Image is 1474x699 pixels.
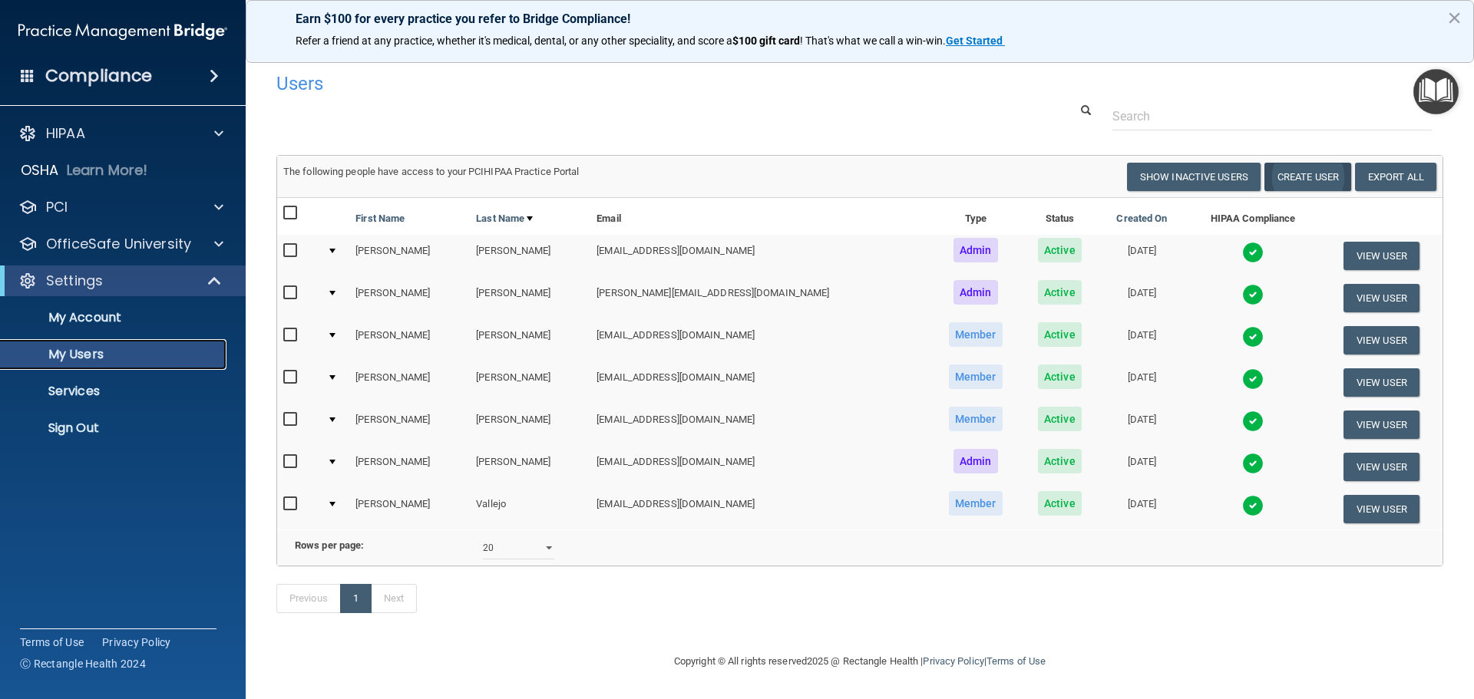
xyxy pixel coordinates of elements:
[1038,407,1082,431] span: Active
[46,235,191,253] p: OfficeSafe University
[1242,326,1264,348] img: tick.e7d51cea.svg
[349,404,470,446] td: [PERSON_NAME]
[349,235,470,277] td: [PERSON_NAME]
[10,310,220,325] p: My Account
[1099,319,1186,361] td: [DATE]
[276,74,947,94] h4: Users
[590,488,930,529] td: [EMAIL_ADDRESS][DOMAIN_NAME]
[987,655,1046,667] a: Terms of Use
[946,35,1003,47] strong: Get Started
[1355,163,1436,191] a: Export All
[590,198,930,235] th: Email
[732,35,800,47] strong: $100 gift card
[1343,410,1419,439] button: View User
[590,319,930,361] td: [EMAIL_ADDRESS][DOMAIN_NAME]
[340,584,372,613] a: 1
[1099,277,1186,319] td: [DATE]
[1099,235,1186,277] td: [DATE]
[1242,368,1264,390] img: tick.e7d51cea.svg
[1343,495,1419,523] button: View User
[46,198,68,216] p: PCI
[470,404,590,446] td: [PERSON_NAME]
[1242,284,1264,305] img: tick.e7d51cea.svg
[10,420,220,436] p: Sign Out
[953,280,998,305] span: Admin
[355,209,405,228] a: First Name
[46,124,85,143] p: HIPAA
[470,319,590,361] td: [PERSON_NAME]
[470,488,590,529] td: Vallejo
[800,35,946,47] span: ! That's what we call a win-win.
[470,235,590,277] td: [PERSON_NAME]
[1038,280,1082,305] span: Active
[1264,163,1351,191] button: Create User
[295,539,364,551] b: Rows per page:
[1038,238,1082,262] span: Active
[590,446,930,488] td: [EMAIL_ADDRESS][DOMAIN_NAME]
[1099,446,1186,488] td: [DATE]
[590,404,930,446] td: [EMAIL_ADDRESS][DOMAIN_NAME]
[1343,453,1419,481] button: View User
[946,35,1005,47] a: Get Started
[1112,102,1432,130] input: Search
[349,488,470,529] td: [PERSON_NAME]
[1099,488,1186,529] td: [DATE]
[590,361,930,404] td: [EMAIL_ADDRESS][DOMAIN_NAME]
[349,277,470,319] td: [PERSON_NAME]
[1242,242,1264,263] img: tick.e7d51cea.svg
[953,449,998,473] span: Admin
[1185,198,1320,235] th: HIPAA Compliance
[1242,410,1264,432] img: tick.e7d51cea.svg
[949,407,1003,431] span: Member
[102,635,171,650] a: Privacy Policy
[21,161,59,180] p: OSHA
[590,235,930,277] td: [EMAIL_ADDRESS][DOMAIN_NAME]
[296,35,732,47] span: Refer a friend at any practice, whether it's medical, dental, or any other speciality, and score a
[470,361,590,404] td: [PERSON_NAME]
[1343,326,1419,354] button: View User
[349,446,470,488] td: [PERSON_NAME]
[349,361,470,404] td: [PERSON_NAME]
[1116,209,1167,228] a: Created On
[46,272,103,290] p: Settings
[1038,449,1082,473] span: Active
[949,364,1003,389] span: Member
[476,209,533,228] a: Last Name
[1242,495,1264,516] img: tick.e7d51cea.svg
[296,12,1424,26] p: Earn $100 for every practice you refer to Bridge Compliance!
[18,272,223,290] a: Settings
[1343,368,1419,397] button: View User
[20,635,84,650] a: Terms of Use
[953,238,998,262] span: Admin
[18,124,223,143] a: HIPAA
[923,655,983,667] a: Privacy Policy
[1038,364,1082,389] span: Active
[1447,5,1462,30] button: Close
[371,584,417,613] a: Next
[67,161,148,180] p: Learn More!
[1099,361,1186,404] td: [DATE]
[1127,163,1261,191] button: Show Inactive Users
[949,322,1003,347] span: Member
[580,637,1140,686] div: Copyright © All rights reserved 2025 @ Rectangle Health | |
[20,656,146,671] span: Ⓒ Rectangle Health 2024
[10,347,220,362] p: My Users
[18,235,223,253] a: OfficeSafe University
[930,198,1021,235] th: Type
[1021,198,1099,235] th: Status
[590,277,930,319] td: [PERSON_NAME][EMAIL_ADDRESS][DOMAIN_NAME]
[1099,404,1186,446] td: [DATE]
[1343,242,1419,270] button: View User
[949,491,1003,516] span: Member
[1343,284,1419,312] button: View User
[1242,453,1264,474] img: tick.e7d51cea.svg
[18,198,223,216] a: PCI
[45,65,152,87] h4: Compliance
[470,446,590,488] td: [PERSON_NAME]
[349,319,470,361] td: [PERSON_NAME]
[1038,322,1082,347] span: Active
[283,166,580,177] span: The following people have access to your PCIHIPAA Practice Portal
[276,584,341,613] a: Previous
[1413,69,1459,114] button: Open Resource Center
[470,277,590,319] td: [PERSON_NAME]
